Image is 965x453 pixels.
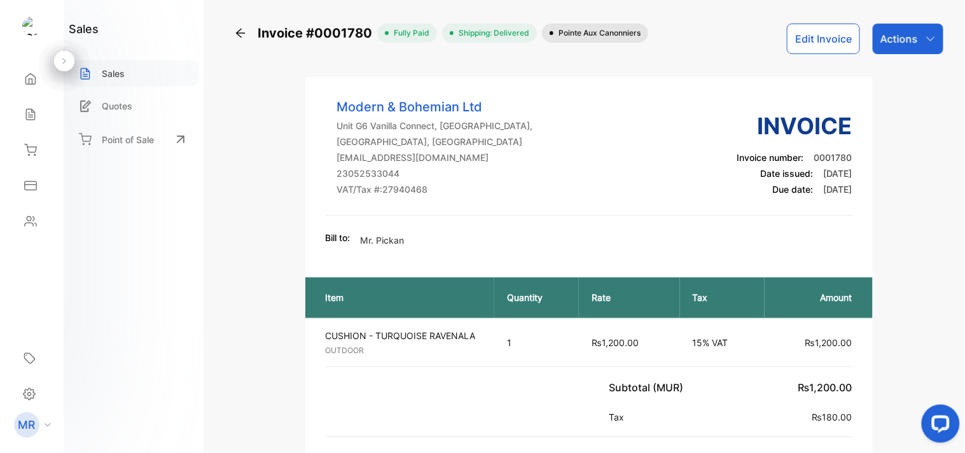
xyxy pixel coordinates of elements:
[693,336,752,349] p: 15% VAT
[337,119,533,132] p: Unit G6 Vanilla Connect, [GEOGRAPHIC_DATA],
[337,151,533,164] p: [EMAIL_ADDRESS][DOMAIN_NAME]
[326,231,351,244] p: Bill to:
[880,31,918,46] p: Actions
[873,24,943,54] button: Actions
[553,27,641,39] span: Pointe aux Canonniers
[824,184,852,195] span: [DATE]
[912,400,965,453] iframe: LiveChat chat widget
[258,24,377,43] span: Invoice #0001780
[609,380,689,395] p: Subtotal (MUR)
[824,168,852,179] span: [DATE]
[798,381,852,394] span: ₨1,200.00
[507,336,566,349] p: 1
[693,291,752,304] p: Tax
[773,184,814,195] span: Due date:
[337,135,533,148] p: [GEOGRAPHIC_DATA], [GEOGRAPHIC_DATA]
[69,20,99,38] h1: sales
[507,291,566,304] p: Quantity
[69,125,198,153] a: Point of Sale
[592,337,639,348] span: ₨1,200.00
[102,99,132,113] p: Quotes
[69,93,198,119] a: Quotes
[454,27,529,39] span: Shipping: Delivered
[337,183,533,196] p: VAT/Tax #: 27940468
[69,60,198,87] a: Sales
[337,97,533,116] p: Modern & Bohemian Ltd
[361,233,405,247] p: Mr. Pickan
[102,67,125,80] p: Sales
[737,152,804,163] span: Invoice number:
[326,291,482,304] p: Item
[737,109,852,143] h3: Invoice
[389,27,429,39] span: fully paid
[337,167,533,180] p: 23052533044
[814,152,852,163] span: 0001780
[812,412,852,422] span: ₨180.00
[761,168,814,179] span: Date issued:
[326,345,484,356] p: OUTDOOR
[592,291,667,304] p: Rate
[22,17,41,36] img: logo
[102,133,154,146] p: Point of Sale
[787,24,860,54] button: Edit Invoice
[18,417,36,433] p: MR
[777,291,852,304] p: Amount
[326,329,484,342] p: CUSHION - TURQUOISE RAVENALA
[609,410,630,424] p: Tax
[805,337,852,348] span: ₨1,200.00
